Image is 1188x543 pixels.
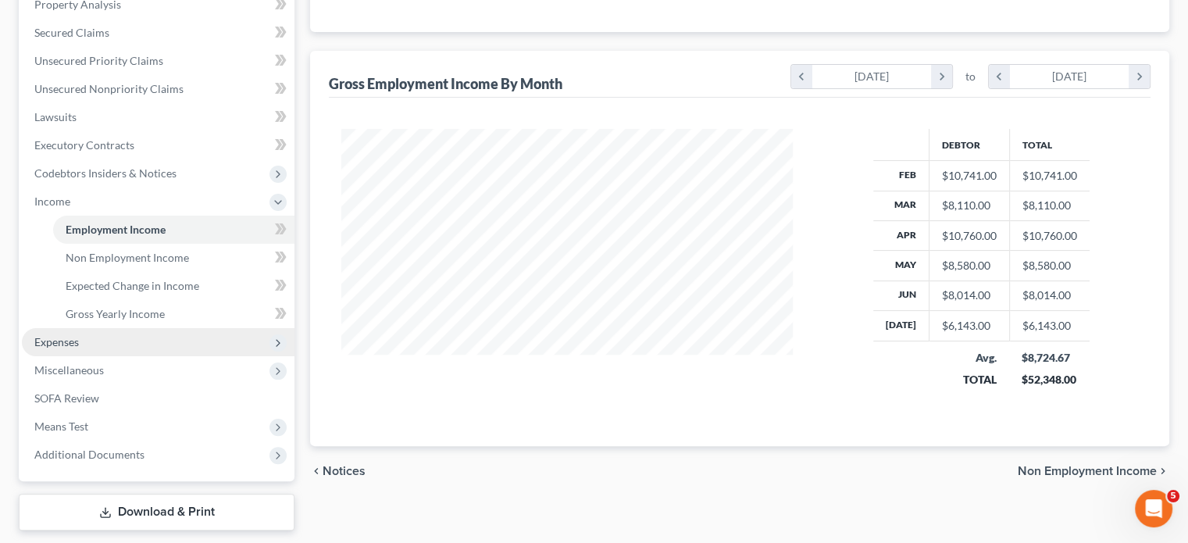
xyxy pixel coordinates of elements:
span: to [965,69,976,84]
button: Non Employment Income chevron_right [1018,465,1169,477]
div: $8,724.67 [1022,350,1077,366]
span: Secured Claims [34,26,109,39]
a: Executory Contracts [22,131,294,159]
span: SOFA Review [34,391,99,405]
span: Expenses [34,335,79,348]
a: Secured Claims [22,19,294,47]
a: SOFA Review [22,384,294,413]
div: $10,760.00 [942,228,997,244]
a: Lawsuits [22,103,294,131]
span: Codebtors Insiders & Notices [34,166,177,180]
span: Employment Income [66,223,166,236]
th: Total [1009,129,1090,160]
span: Expected Change in Income [66,279,199,292]
span: Additional Documents [34,448,144,461]
th: Apr [873,220,929,250]
div: $52,348.00 [1022,372,1077,388]
a: Employment Income [53,216,294,244]
i: chevron_right [1129,65,1150,88]
div: Avg. [941,350,997,366]
div: $8,110.00 [942,198,997,213]
div: [DATE] [1010,65,1129,88]
div: $10,741.00 [942,168,997,184]
th: Debtor [929,129,1009,160]
div: $8,580.00 [942,258,997,273]
div: TOTAL [941,372,997,388]
td: $8,110.00 [1009,191,1090,220]
a: Unsecured Nonpriority Claims [22,75,294,103]
i: chevron_left [989,65,1010,88]
span: Unsecured Nonpriority Claims [34,82,184,95]
i: chevron_right [1157,465,1169,477]
span: Non Employment Income [66,251,189,264]
span: Miscellaneous [34,363,104,377]
i: chevron_right [931,65,952,88]
th: Feb [873,161,929,191]
i: chevron_left [791,65,812,88]
span: Means Test [34,420,88,433]
th: Mar [873,191,929,220]
a: Download & Print [19,494,294,530]
th: Jun [873,280,929,310]
span: Gross Yearly Income [66,307,165,320]
td: $10,760.00 [1009,220,1090,250]
td: $10,741.00 [1009,161,1090,191]
span: Income [34,195,70,208]
i: chevron_left [310,465,323,477]
span: 5 [1167,490,1179,502]
th: [DATE] [873,311,929,341]
span: Executory Contracts [34,138,134,152]
button: chevron_left Notices [310,465,366,477]
span: Unsecured Priority Claims [34,54,163,67]
a: Gross Yearly Income [53,300,294,328]
th: May [873,251,929,280]
span: Non Employment Income [1018,465,1157,477]
div: Gross Employment Income By Month [329,74,562,93]
span: Lawsuits [34,110,77,123]
div: $8,014.00 [942,288,997,303]
td: $8,014.00 [1009,280,1090,310]
iframe: Intercom live chat [1135,490,1172,527]
span: Notices [323,465,366,477]
td: $8,580.00 [1009,251,1090,280]
a: Expected Change in Income [53,272,294,300]
td: $6,143.00 [1009,311,1090,341]
a: Non Employment Income [53,244,294,272]
div: [DATE] [812,65,932,88]
a: Unsecured Priority Claims [22,47,294,75]
div: $6,143.00 [942,318,997,334]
